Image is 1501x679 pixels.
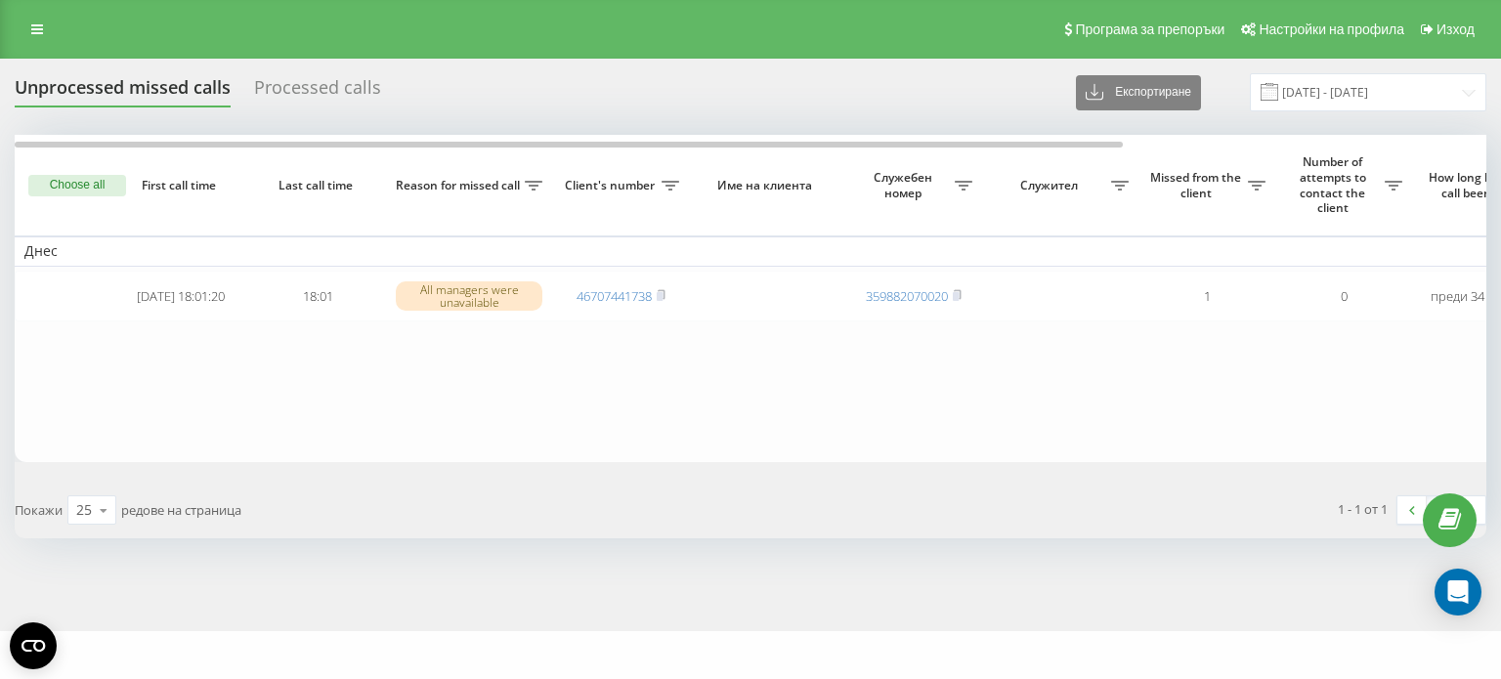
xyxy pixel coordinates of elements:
a: 46707441738 [577,287,652,305]
td: 18:01 [249,271,386,322]
span: Служител [992,178,1111,193]
td: [DATE] 18:01:20 [112,271,249,322]
span: Покажи [15,501,63,519]
span: Client's number [562,178,662,193]
span: Програма за препоръки [1075,21,1224,37]
span: редове на страница [121,501,241,519]
td: 1 [1138,271,1275,322]
div: 25 [76,500,92,520]
div: Open Intercom Messenger [1435,569,1481,615]
span: Служебен номер [855,170,955,200]
span: Настройки на профила [1259,21,1404,37]
div: All managers were unavailable [396,281,542,311]
span: Last call time [265,178,370,193]
button: Open CMP widget [10,622,57,669]
span: Reason for missed call [396,178,525,193]
span: Име на клиента [706,178,829,193]
div: Unprocessed missed calls [15,77,231,107]
div: Processed calls [254,77,381,107]
span: Missed from the client [1148,170,1248,200]
a: 359882070020 [866,287,948,305]
span: Изход [1437,21,1475,37]
div: 1 - 1 от 1 [1338,499,1388,519]
button: Choose all [28,175,126,196]
span: First call time [128,178,234,193]
button: Експортиране [1076,75,1201,110]
span: Number of attempts to contact the client [1285,154,1385,215]
td: 0 [1275,271,1412,322]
